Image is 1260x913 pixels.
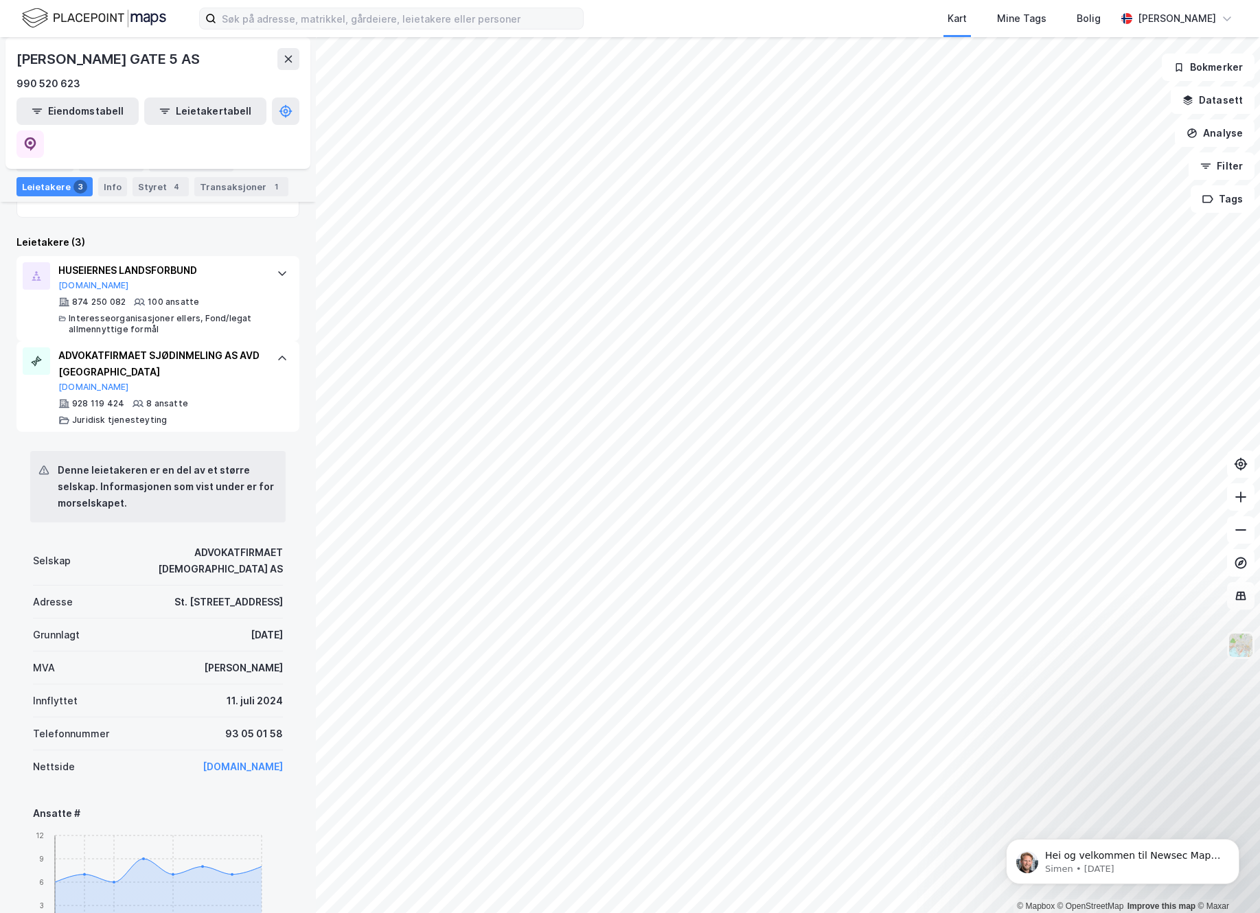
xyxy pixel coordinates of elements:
[33,627,80,643] div: Grunnlagt
[1162,54,1255,81] button: Bokmerker
[194,177,288,196] div: Transaksjoner
[73,180,87,194] div: 3
[1138,10,1216,27] div: [PERSON_NAME]
[16,234,299,251] div: Leietakere (3)
[87,544,283,577] div: ADVOKATFIRMAET [DEMOGRAPHIC_DATA] AS
[33,759,75,775] div: Nettside
[69,313,263,335] div: Interesseorganisasjoner ellers, Fond/legat allmennyttige formål
[36,831,44,839] tspan: 12
[204,660,283,676] div: [PERSON_NAME]
[33,805,283,822] div: Ansatte #
[985,810,1260,906] iframe: Intercom notifications message
[148,297,199,308] div: 100 ansatte
[40,901,44,909] tspan: 3
[33,693,78,709] div: Innflyttet
[1057,901,1124,911] a: OpenStreetMap
[133,177,189,196] div: Styret
[39,877,44,886] tspan: 6
[225,726,283,742] div: 93 05 01 58
[72,415,167,426] div: Juridisk tjenesteyting
[16,76,80,92] div: 990 520 623
[146,398,188,409] div: 8 ansatte
[58,382,129,393] button: [DOMAIN_NAME]
[22,6,166,30] img: logo.f888ab2527a4732fd821a326f86c7f29.svg
[72,398,124,409] div: 928 119 424
[58,347,263,380] div: ADVOKATFIRMAET SJØDINMELING AS AVD [GEOGRAPHIC_DATA]
[251,627,283,643] div: [DATE]
[1127,901,1195,911] a: Improve this map
[1017,901,1055,911] a: Mapbox
[58,262,263,279] div: HUSEIERNES LANDSFORBUND
[174,594,283,610] div: St. [STREET_ADDRESS]
[1077,10,1101,27] div: Bolig
[58,280,129,291] button: [DOMAIN_NAME]
[216,8,583,29] input: Søk på adresse, matrikkel, gårdeiere, leietakere eller personer
[997,10,1046,27] div: Mine Tags
[1191,185,1255,213] button: Tags
[948,10,967,27] div: Kart
[203,761,283,772] a: [DOMAIN_NAME]
[72,297,126,308] div: 874 250 082
[227,693,283,709] div: 11. juli 2024
[33,726,109,742] div: Telefonnummer
[33,553,71,569] div: Selskap
[269,180,283,194] div: 1
[1175,119,1255,147] button: Analyse
[1189,152,1255,180] button: Filter
[98,177,127,196] div: Info
[144,97,266,125] button: Leietakertabell
[33,594,73,610] div: Adresse
[58,462,275,511] div: Denne leietakeren er en del av et større selskap. Informasjonen som vist under er for morselskapet.
[1228,632,1254,658] img: Z
[16,48,202,70] div: [PERSON_NAME] GATE 5 AS
[39,854,44,862] tspan: 9
[16,97,139,125] button: Eiendomstabell
[16,177,93,196] div: Leietakere
[170,180,183,194] div: 4
[1171,86,1255,114] button: Datasett
[33,660,55,676] div: MVA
